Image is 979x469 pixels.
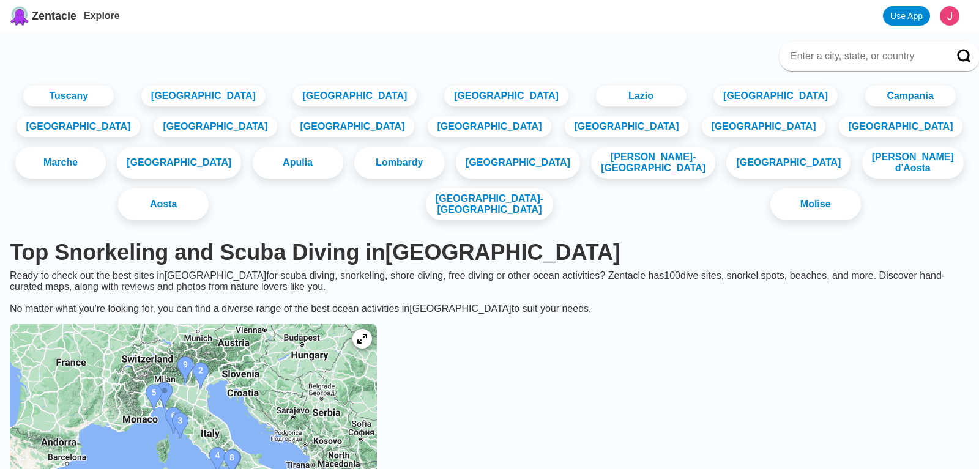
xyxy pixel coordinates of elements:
[596,86,687,106] a: Lazio
[23,86,114,106] a: Tuscany
[862,147,964,179] a: [PERSON_NAME] d'Aosta
[291,116,415,137] a: [GEOGRAPHIC_DATA]
[591,147,715,179] a: [PERSON_NAME]-[GEOGRAPHIC_DATA]
[726,147,851,179] a: [GEOGRAPHIC_DATA]
[117,147,241,179] a: [GEOGRAPHIC_DATA]
[426,188,553,220] a: [GEOGRAPHIC_DATA]-[GEOGRAPHIC_DATA]
[354,147,445,179] a: Lombardy
[428,116,552,137] a: [GEOGRAPHIC_DATA]
[292,86,417,106] a: [GEOGRAPHIC_DATA]
[935,1,969,31] button: Jean-François Magnin
[713,86,838,106] a: [GEOGRAPHIC_DATA]
[32,10,76,23] span: Zentacle
[444,86,568,106] a: [GEOGRAPHIC_DATA]
[10,6,76,26] a: Zentacle logoZentacle
[154,116,278,137] a: [GEOGRAPHIC_DATA]
[789,50,940,62] input: Enter a city, state, or country
[15,147,106,179] a: Marche
[253,147,343,179] a: Apulia
[84,10,120,21] a: Explore
[456,147,580,179] a: [GEOGRAPHIC_DATA]
[565,116,689,137] a: [GEOGRAPHIC_DATA]
[10,240,969,265] h1: Top Snorkeling and Scuba Diving in [GEOGRAPHIC_DATA]
[865,86,956,106] a: Campania
[17,116,141,137] a: [GEOGRAPHIC_DATA]
[10,6,29,26] img: Zentacle logo
[839,116,963,137] a: [GEOGRAPHIC_DATA]
[883,6,930,26] a: Use App
[770,188,861,220] a: Molise
[940,6,959,26] img: Jean-François Magnin
[118,188,209,220] a: Aosta
[702,116,826,137] a: [GEOGRAPHIC_DATA]
[141,86,266,106] a: [GEOGRAPHIC_DATA]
